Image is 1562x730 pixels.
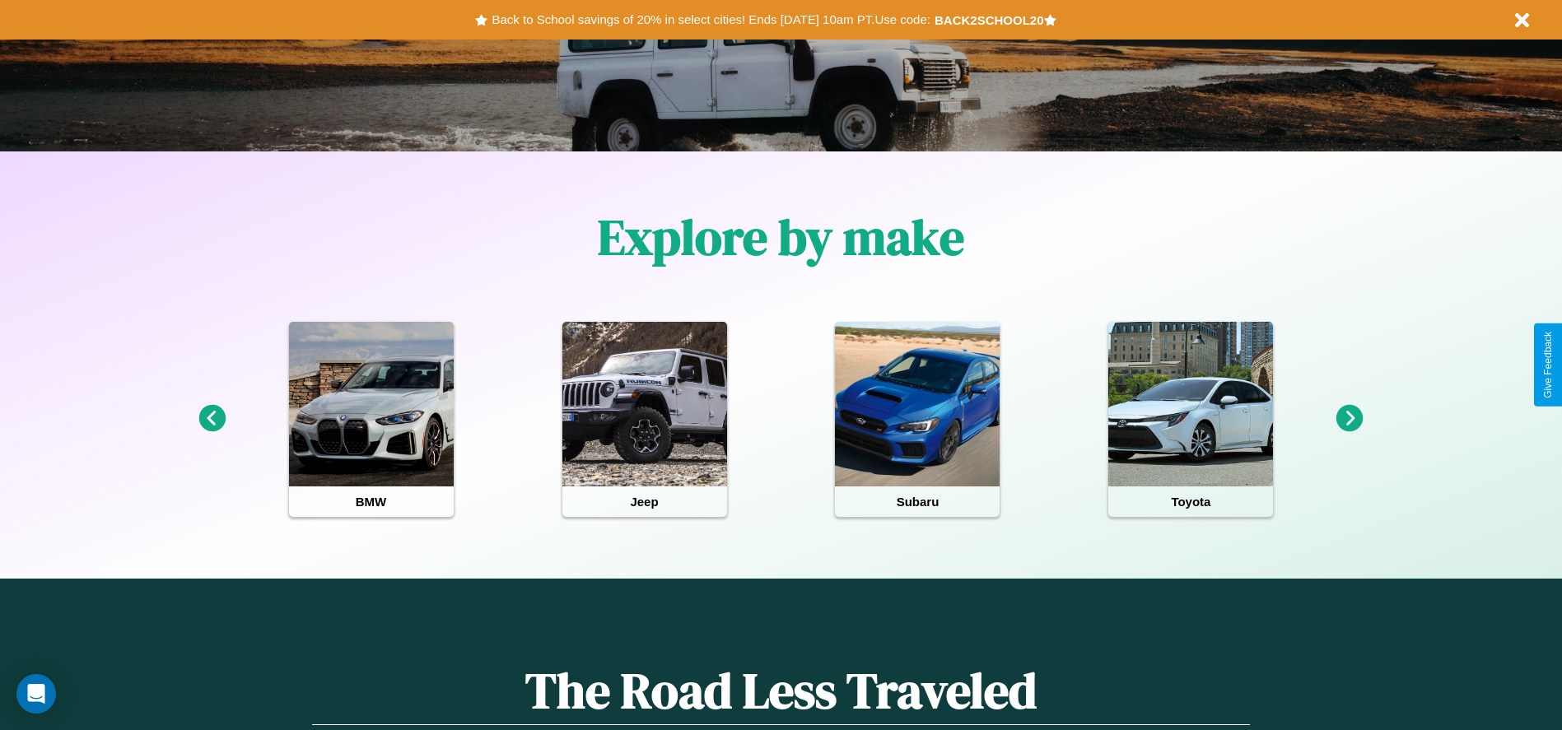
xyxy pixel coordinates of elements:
[1542,332,1554,398] div: Give Feedback
[935,13,1044,27] b: BACK2SCHOOL20
[562,486,727,517] h4: Jeep
[487,8,934,31] button: Back to School savings of 20% in select cities! Ends [DATE] 10am PT.Use code:
[598,203,964,271] h1: Explore by make
[312,657,1249,725] h1: The Road Less Traveled
[835,486,1000,517] h4: Subaru
[289,486,454,517] h4: BMW
[16,674,56,714] div: Open Intercom Messenger
[1108,486,1273,517] h4: Toyota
